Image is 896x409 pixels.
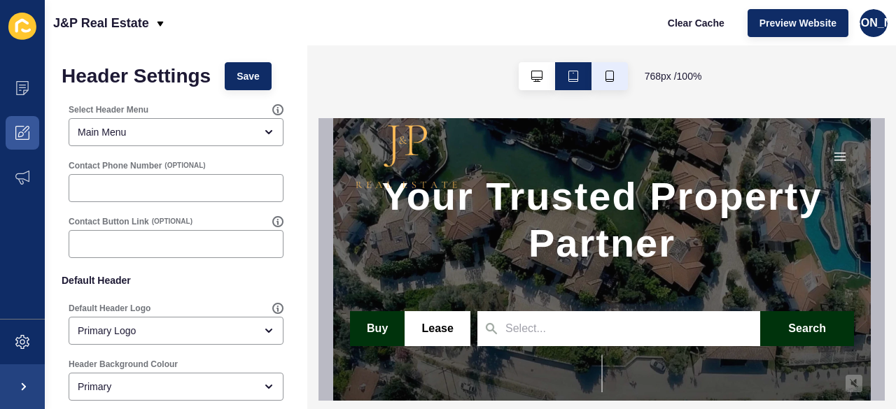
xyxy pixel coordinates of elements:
button: Lease [71,193,137,228]
div: open menu [69,373,283,401]
span: (OPTIONAL) [164,161,205,171]
h1: Your Trusted Property Partner [17,55,521,148]
span: 768 px / 100 % [645,69,702,83]
label: Contact Button Link [69,216,149,227]
label: Header Background Colour [69,359,178,370]
p: J&P Real Estate [53,6,149,41]
label: Select Header Menu [69,104,148,115]
span: (OPTIONAL) [152,217,192,227]
span: Preview Website [759,16,836,30]
p: Default Header [62,265,290,296]
span: Save [237,69,260,83]
label: Default Header Logo [69,303,150,314]
div: open menu [69,118,283,146]
img: J&P Real Estate Logo [22,7,124,70]
span: Clear Cache [668,16,724,30]
label: Contact Phone Number [69,160,162,171]
button: Save [225,62,272,90]
div: open menu [69,317,283,345]
h1: Header Settings [62,69,211,83]
button: Clear Cache [656,9,736,37]
button: Buy [17,193,71,228]
div: Scroll [6,211,532,274]
button: Preview Website [748,9,848,37]
button: Search [427,193,521,228]
input: Select... [172,201,242,220]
